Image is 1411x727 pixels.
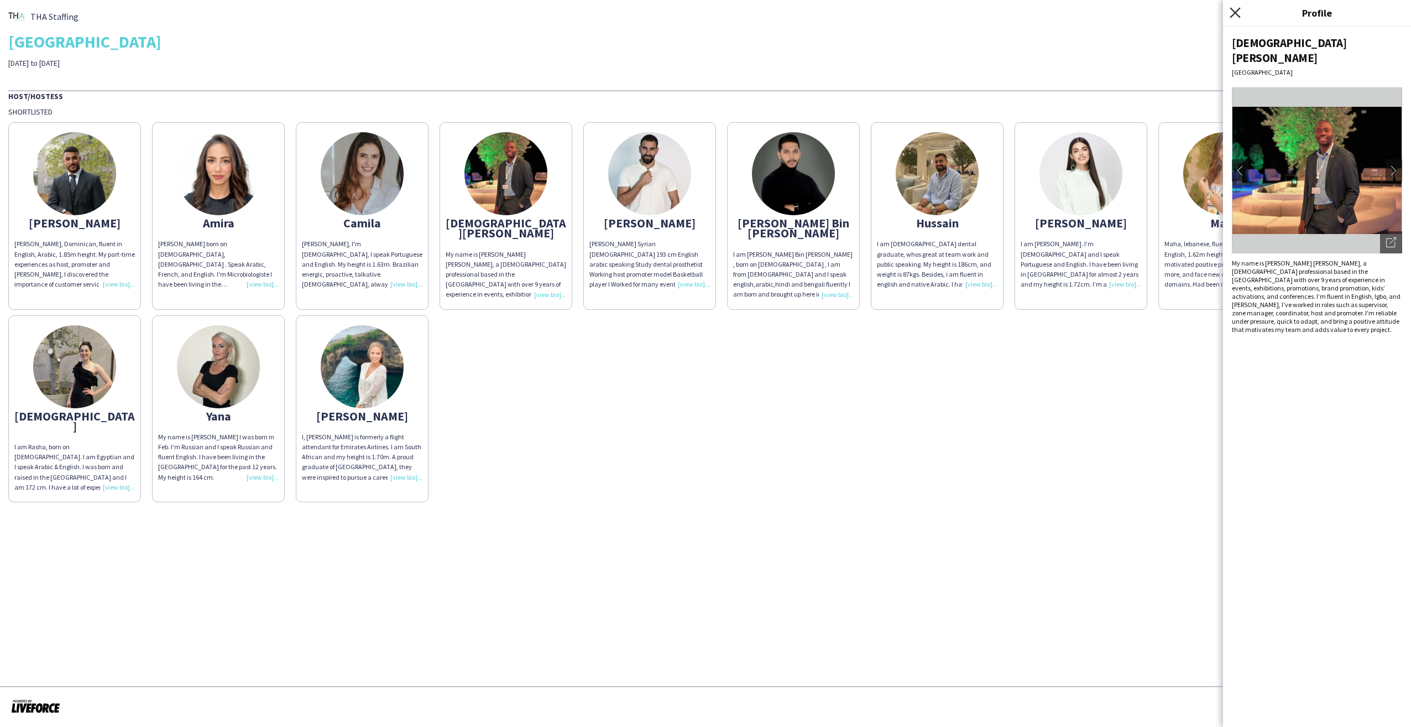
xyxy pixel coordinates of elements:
[1380,231,1402,253] div: Open photos pop-in
[11,698,60,714] img: Powered by Liveforce
[1164,218,1285,228] div: Maha
[321,325,404,408] img: thumb-60e3c9de-598c-4ab6-9d5b-c36edb721066.jpg
[8,90,1403,101] div: Host/Hostess
[1039,132,1122,215] img: thumb-6891fe4fabf94.jpeg
[302,411,422,421] div: [PERSON_NAME]
[158,218,279,228] div: Amira
[33,132,116,215] img: thumb-3b4bedbe-2bfe-446a-a964-4b882512f058.jpg
[302,432,422,482] div: I, [PERSON_NAME] is formerly a flight attendant for Emirates Airlines. I am South African and my ...
[8,58,497,68] div: [DATE] to [DATE]
[464,132,547,215] img: thumb-03812aac-1a8d-4b94-a49e-23dd17b0c0b4.jpg
[33,325,116,408] img: thumb-07583f41-6c61-40be-ad5d-507eb0e7a047.png
[1232,35,1402,65] div: [DEMOGRAPHIC_DATA][PERSON_NAME]
[302,218,422,228] div: Camila
[1232,87,1402,253] img: Crew avatar or photo
[1223,6,1411,20] h3: Profile
[177,325,260,408] img: thumb-6581774468806.jpeg
[1021,239,1141,289] div: I am [PERSON_NAME]. I’m [DEMOGRAPHIC_DATA] and I speak Portuguese and English. I have been living...
[608,132,691,215] img: thumb-66d43ad786d2c.jpg
[1183,132,1266,215] img: thumb-67d73f9e1acf2.jpeg
[158,239,279,289] div: [PERSON_NAME] born on [DEMOGRAPHIC_DATA], [DEMOGRAPHIC_DATA] . Speak Arabic, French, and English....
[446,218,566,238] div: [DEMOGRAPHIC_DATA][PERSON_NAME]
[733,218,854,238] div: [PERSON_NAME] Bin [PERSON_NAME]
[896,132,979,215] img: thumb-66f50a601efff.jpeg
[14,218,135,228] div: [PERSON_NAME]
[14,411,135,431] div: [DEMOGRAPHIC_DATA]
[1232,259,1402,334] div: My name is [PERSON_NAME] [PERSON_NAME], a [DEMOGRAPHIC_DATA] professional based in the [GEOGRAPHI...
[1021,218,1141,228] div: [PERSON_NAME]
[589,239,710,289] div: [PERSON_NAME] Syrian [DEMOGRAPHIC_DATA] 193 cm English arabic speaking Study dental prosthetist W...
[302,239,422,289] div: [PERSON_NAME], I'm [DEMOGRAPHIC_DATA], I speak Portuguese and English. My height is 1.63m. Brazil...
[14,239,135,289] div: [PERSON_NAME], Dominican, fluent in English, Arabic, 1.85m height. My part-time experiences as ho...
[733,250,854,300] div: I am [PERSON_NAME] Bin [PERSON_NAME] , born on [DEMOGRAPHIC_DATA] , I am from [DEMOGRAPHIC_DATA] ...
[8,33,1403,50] div: [GEOGRAPHIC_DATA]
[1164,239,1285,289] div: Maha, lebanese, fluent in Arabic and English, 1.62m height. I am a well motivated positive person...
[1232,68,1402,76] div: [GEOGRAPHIC_DATA]
[177,132,260,215] img: thumb-6582a0cdb5742.jpeg
[589,218,710,228] div: [PERSON_NAME]
[30,12,79,22] span: THA Staffing
[158,433,277,481] span: My name is [PERSON_NAME] I was born in Feb. I’m Russian and I speak Russian and fluent English. I...
[877,218,997,228] div: Hussain
[877,239,997,289] div: I am [DEMOGRAPHIC_DATA] dental graduate, whos great at team work and public speaking. My height i...
[321,132,404,215] img: thumb-6246947601a70.jpeg
[752,132,835,215] img: thumb-67755c6606872.jpeg
[14,443,134,521] span: I am Rasha, born on [DEMOGRAPHIC_DATA]. I am Egyptian and I speak Arabic & English. I was born an...
[8,8,25,25] img: thumb-26f2aabb-eaf0-4a61-9c3b-663b996db1ef.png
[158,411,279,421] div: Yana
[446,250,566,300] div: My name is [PERSON_NAME] [PERSON_NAME], a [DEMOGRAPHIC_DATA] professional based in the [GEOGRAPHI...
[8,107,1403,117] div: Shortlisted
